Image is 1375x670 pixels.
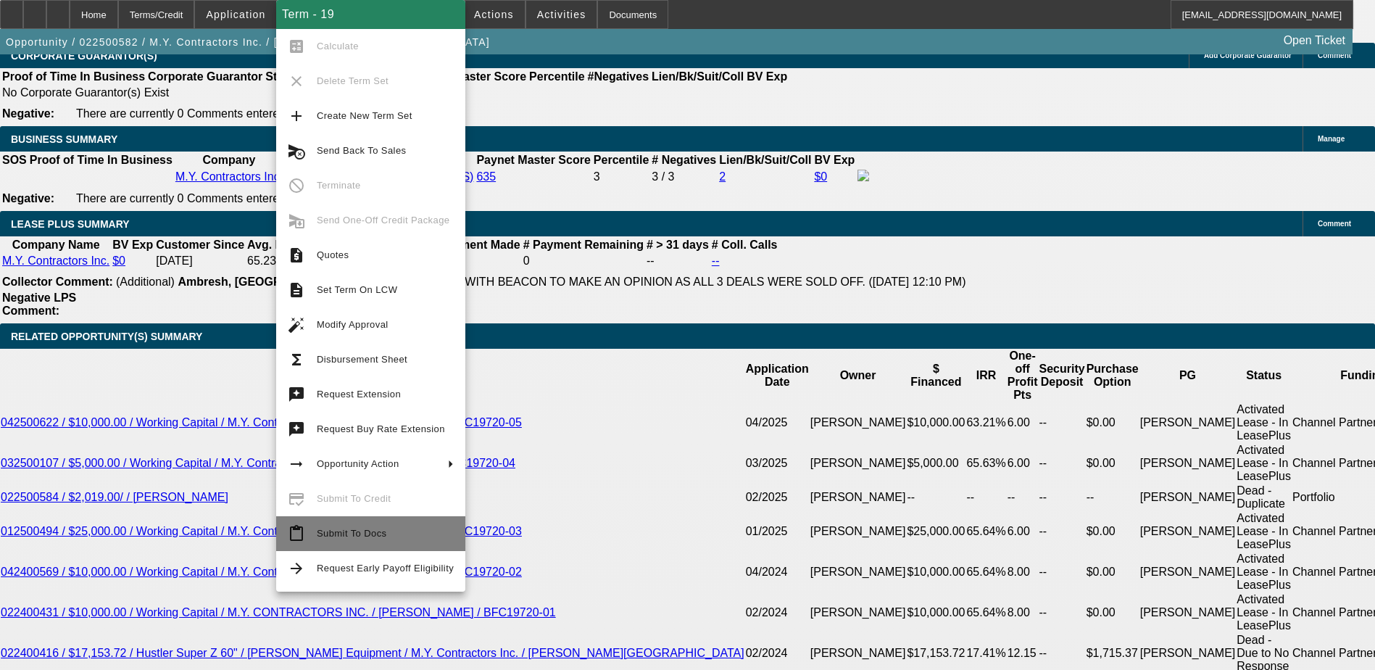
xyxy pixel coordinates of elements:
mat-icon: cancel_schedule_send [288,142,305,160]
th: Security Deposit [1039,349,1086,402]
mat-icon: add [288,107,305,125]
span: Comment [1318,220,1351,228]
span: Activities [537,9,586,20]
button: Actions [463,1,525,28]
span: Request Extension [317,389,401,400]
span: Application [206,9,265,20]
td: $10,000.00 [906,552,965,592]
th: Status [1236,349,1292,402]
a: M.Y. Contractors Inc. [175,170,283,183]
td: Activated Lease - In LeasePlus [1236,592,1292,633]
td: 65.63% [965,443,1006,484]
td: 8.00 [1007,552,1039,592]
td: 65.64% [965,552,1006,592]
th: Proof of Time In Business [1,70,146,84]
td: [PERSON_NAME] [810,484,907,511]
span: There are currently 0 Comments entered on this opportunity [76,192,383,204]
span: Comment [1318,51,1351,59]
b: #Negatives [588,70,649,83]
td: -- [906,484,965,511]
a: 2 [719,170,726,183]
b: Company Name [12,239,100,251]
mat-icon: arrow_forward [288,560,305,577]
td: -- [428,254,520,268]
td: $10,000.00 [906,402,965,443]
td: 65.64% [965,511,1006,552]
button: Application [195,1,276,28]
a: 022400416 / $17,153.72 / Hustler Super Z 60" / [PERSON_NAME] Equipment / M.Y. Contractors Inc. / ... [1,647,744,659]
span: Submit To Docs [317,528,386,539]
span: (Additional) [116,276,175,288]
b: Lien/Bk/Suit/Coll [719,154,811,166]
th: One-off Profit Pts [1007,349,1039,402]
td: $0.00 [1086,402,1139,443]
mat-icon: functions [288,351,305,368]
img: facebook-icon.png [857,170,869,181]
td: [DATE] [155,254,245,268]
td: -- [1039,484,1086,511]
b: Negative: [2,107,54,120]
td: Activated Lease - In LeasePlus [1236,402,1292,443]
a: 032500107 / $5,000.00 / Working Capital / M.Y. Contractors Inc. / [PERSON_NAME] / BFC19720-04 [1,457,515,469]
td: [PERSON_NAME] [1139,402,1237,443]
a: M.Y. Contractors Inc. [2,255,109,267]
b: Paynet Master Score [476,154,590,166]
b: BV Exp [747,70,787,83]
td: $0.00 [1086,511,1139,552]
th: PG [1139,349,1237,402]
span: There are currently 0 Comments entered on this opportunity [76,107,383,120]
td: -- [1086,484,1139,511]
span: LEASE PLUS SUMMARY [11,218,130,230]
td: -- [1007,484,1039,511]
b: Negative: [2,192,54,204]
td: $0.00 [1086,552,1139,592]
th: Purchase Option [1086,349,1139,402]
span: NO PAY HISTORY WITH BEACON TO MAKE AN OPINION AS ALL 3 DEALS WERE SOLD OFF. ([DATE] 12:10 PM) [365,276,965,288]
div: 3 / 3 [652,170,716,183]
td: [PERSON_NAME] [810,592,907,633]
td: 03/2025 [745,443,810,484]
a: 022500584 / $2,019.00/ / [PERSON_NAME] [1,491,228,503]
span: Actions [474,9,514,20]
td: 0 [523,254,644,268]
td: -- [1039,511,1086,552]
td: Activated Lease - In LeasePlus [1236,511,1292,552]
b: Customer Since [156,239,244,251]
b: Avg. IRR [247,239,295,251]
td: $5,000.00 [906,443,965,484]
td: [PERSON_NAME] [1139,552,1237,592]
b: Ambresh, [GEOGRAPHIC_DATA]: [178,276,362,288]
mat-icon: request_quote [288,247,305,264]
th: Application Date [745,349,810,402]
b: # > 31 days [647,239,709,251]
b: Negative LPS Comment: [2,291,76,317]
td: [PERSON_NAME] [810,443,907,484]
b: BV Exp [814,154,855,166]
span: Create New Term Set [317,110,412,121]
td: -- [1039,443,1086,484]
td: 01/2025 [745,511,810,552]
th: Owner [810,349,907,402]
b: BV Exp [112,239,153,251]
td: [PERSON_NAME] [810,552,907,592]
td: Activated Lease - In LeasePlus [1236,552,1292,592]
td: 63.21% [965,402,1006,443]
td: -- [965,484,1006,511]
td: -- [646,254,710,268]
td: $0.00 [1086,443,1139,484]
b: # Coll. Calls [712,239,778,251]
td: 04/2024 [745,552,810,592]
b: # Negatives [652,154,716,166]
span: RELATED OPPORTUNITY(S) SUMMARY [11,331,202,342]
b: Lien/Bk/Suit/Coll [652,70,744,83]
td: [PERSON_NAME] [1139,484,1237,511]
td: 6.00 [1007,511,1039,552]
span: Disbursement Sheet [317,354,407,365]
span: Opportunity Action [317,458,399,469]
th: IRR [965,349,1006,402]
td: No Corporate Guarantor(s) Exist [1,86,794,100]
td: [PERSON_NAME] [810,511,907,552]
td: 8.00 [1007,592,1039,633]
a: 042500622 / $10,000.00 / Working Capital / M.Y. Contractors Inc. / [PERSON_NAME] / BFC19720-05 [1,416,522,429]
td: 6.00 [1007,443,1039,484]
